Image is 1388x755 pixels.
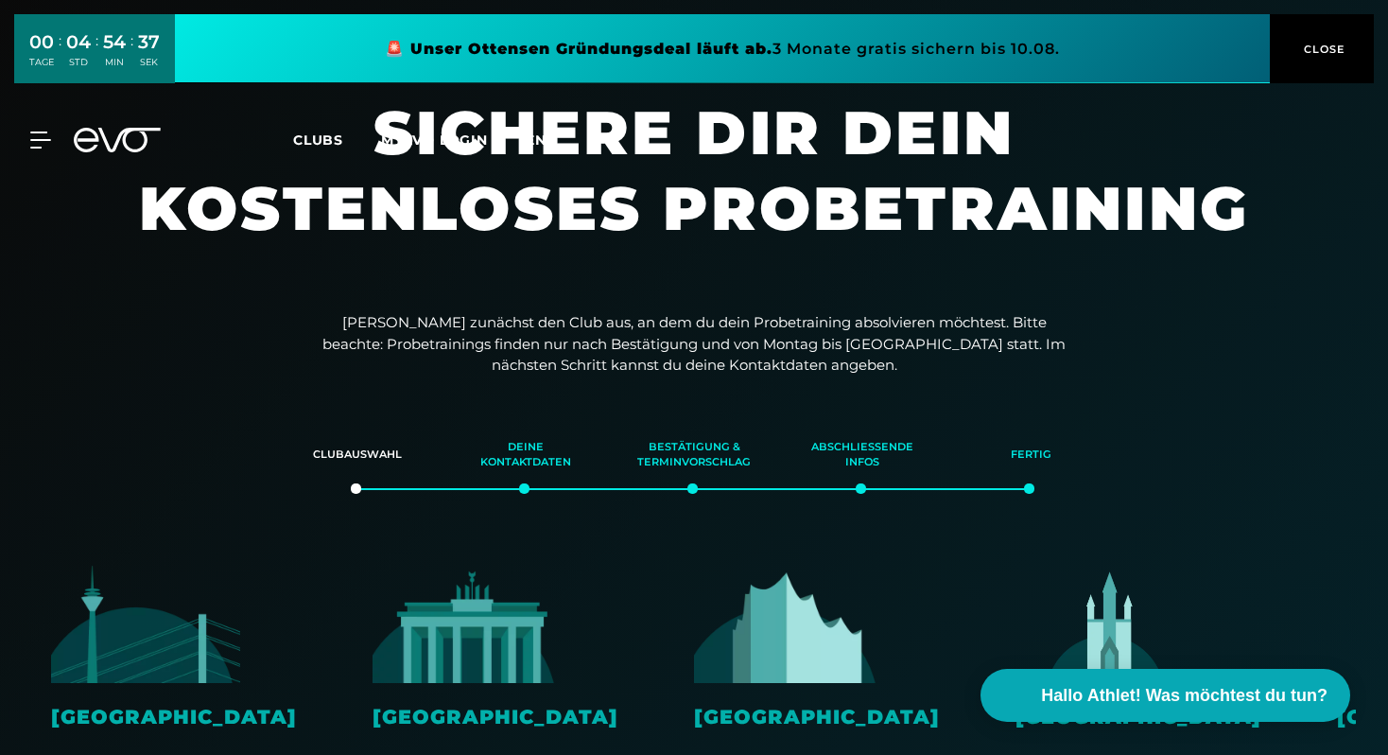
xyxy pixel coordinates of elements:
span: Clubs [293,132,343,149]
div: Clubauswahl [297,430,418,481]
div: TAGE [29,56,54,69]
img: evofitness [1015,565,1205,683]
img: evofitness [373,565,562,683]
div: Bestätigung & Terminvorschlag [633,430,755,481]
div: SEK [138,56,160,69]
div: [GEOGRAPHIC_DATA] [694,702,997,731]
div: [GEOGRAPHIC_DATA] [373,702,675,731]
p: [PERSON_NAME] zunächst den Club aus, an dem du dein Probetraining absolvieren möchtest. Bitte bea... [316,312,1072,377]
span: CLOSE [1299,41,1345,58]
div: 04 [66,28,91,56]
div: 00 [29,28,54,56]
img: evofitness [51,565,240,683]
div: Fertig [970,430,1091,481]
div: MIN [103,56,126,69]
a: Clubs [293,131,381,149]
div: 37 [138,28,160,56]
div: Deine Kontaktdaten [465,430,586,481]
a: MYEVO LOGIN [381,132,488,149]
span: en [526,132,547,149]
h1: Sichere dir dein kostenloses Probetraining [127,95,1261,284]
a: en [526,130,569,151]
div: : [59,30,61,80]
img: evofitness [694,565,883,683]
button: CLOSE [1270,14,1374,83]
button: Hallo Athlet! Was möchtest du tun? [980,669,1350,722]
div: STD [66,56,91,69]
span: Hallo Athlet! Was möchtest du tun? [1041,683,1327,709]
div: Abschließende Infos [802,430,923,481]
div: 54 [103,28,126,56]
div: : [130,30,133,80]
div: : [95,30,98,80]
div: [GEOGRAPHIC_DATA] [51,702,354,731]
